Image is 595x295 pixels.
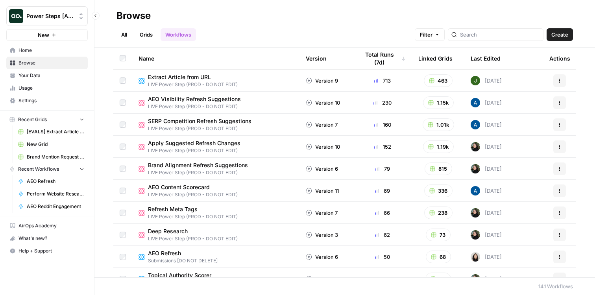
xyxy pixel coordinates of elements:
[15,188,88,200] a: Perform Website Research
[6,219,88,232] a: AirOps Academy
[139,139,293,154] a: Apply Suggested Refresh ChangesLIVE Power Step (PROD - DO NOT EDIT)
[420,31,432,39] span: Filter
[18,59,84,66] span: Browse
[471,274,502,284] div: [DATE]
[139,161,293,176] a: Brand Alignment Refresh SuggestionsLIVE Power Step (PROD - DO NOT EDIT)
[139,205,293,220] a: Refresh Meta TagsLIVE Power Step (PROD - DO NOT EDIT)
[306,209,338,217] div: Version 7
[27,190,84,197] span: Perform Website Research
[7,232,87,244] div: What's new?
[6,82,88,94] a: Usage
[139,249,293,264] a: AEO RefreshSubmissions [DO NOT DELETE]
[547,28,573,41] button: Create
[148,103,247,110] span: LIVE Power Step (PROD - DO NOT EDIT)
[139,227,293,242] a: Deep ResearchLIVE Power Step (PROD - DO NOT EDIT)
[15,138,88,151] a: New Grid
[306,143,340,151] div: Version 10
[18,72,84,79] span: Your Data
[148,271,231,279] span: Topical Authority Scorer
[471,142,502,151] div: [DATE]
[471,252,480,262] img: t5ef5oef8zpw1w4g2xghobes91mw
[306,187,339,195] div: Version 11
[471,76,502,85] div: [DATE]
[148,169,254,176] span: LIVE Power Step (PROD - DO NOT EDIT)
[27,203,84,210] span: AEO Reddit Engagement
[148,205,231,213] span: Refresh Meta Tags
[15,125,88,138] a: [EVALS] Extract Article from URL Grid
[18,247,84,254] span: Help + Support
[471,48,501,69] div: Last Edited
[471,98,502,107] div: [DATE]
[359,187,406,195] div: 69
[471,142,480,151] img: eoqc67reg7z2luvnwhy7wyvdqmsw
[27,153,84,160] span: Brand Mention Request Generator Grid
[6,44,88,57] a: Home
[38,31,49,39] span: New
[359,209,406,217] div: 66
[18,85,84,92] span: Usage
[6,57,88,69] a: Browse
[471,208,480,218] img: eoqc67reg7z2luvnwhy7wyvdqmsw
[148,147,247,154] span: LIVE Power Step (PROD - DO NOT EDIT)
[359,48,406,69] div: Total Runs (7d)
[18,222,84,229] span: AirOps Academy
[471,252,502,262] div: [DATE]
[359,231,406,239] div: 62
[359,99,406,107] div: 230
[425,273,451,285] button: 60
[6,245,88,257] button: Help + Support
[148,81,238,88] span: LIVE Power Step (PROD - DO NOT EDIT)
[359,77,406,85] div: 713
[27,178,84,185] span: AEO Refresh
[18,47,84,54] span: Home
[135,28,157,41] a: Grids
[426,229,451,241] button: 73
[471,98,480,107] img: he81ibor8lsei4p3qvg4ugbvimgp
[15,151,88,163] a: Brand Mention Request Generator Grid
[139,73,293,88] a: Extract Article from URLLIVE Power Step (PROD - DO NOT EDIT)
[116,28,132,41] a: All
[423,140,454,153] button: 1.19k
[148,125,258,132] span: LIVE Power Step (PROD - DO NOT EDIT)
[148,227,231,235] span: Deep Research
[6,163,88,175] button: Recent Workflows
[471,120,480,129] img: he81ibor8lsei4p3qvg4ugbvimgp
[139,271,293,286] a: Topical Authority ScorerLIVE Power Step (PROD - DO NOT EDIT)
[306,231,338,239] div: Version 3
[460,31,540,39] input: Search
[359,165,406,173] div: 79
[424,74,453,87] button: 463
[424,184,453,197] button: 336
[471,120,502,129] div: [DATE]
[471,208,502,218] div: [DATE]
[359,143,406,151] div: 152
[18,116,47,123] span: Recent Grids
[424,206,453,219] button: 238
[425,162,452,175] button: 815
[359,275,406,283] div: 23
[139,117,293,132] a: SERP Competition Refresh SuggestionsLIVE Power Step (PROD - DO NOT EDIT)
[6,69,88,82] a: Your Data
[9,9,23,23] img: Power Steps [Admin] Logo
[306,99,340,107] div: Version 10
[18,97,84,104] span: Settings
[471,164,480,173] img: eoqc67reg7z2luvnwhy7wyvdqmsw
[306,121,338,129] div: Version 7
[423,118,454,131] button: 1.01k
[148,117,251,125] span: SERP Competition Refresh Suggestions
[418,48,453,69] div: Linked Grids
[148,249,211,257] span: AEO Refresh
[538,282,573,290] div: 141 Workflows
[27,128,84,135] span: [EVALS] Extract Article from URL Grid
[471,76,480,85] img: 5v0yozua856dyxnw4lpcp45mgmzh
[26,12,74,20] span: Power Steps [Admin]
[148,191,238,198] span: LIVE Power Step (PROD - DO NOT EDIT)
[148,183,231,191] span: AEO Content Scorecard
[148,161,248,169] span: Brand Alignment Refresh Suggestions
[139,183,293,198] a: AEO Content ScorecardLIVE Power Step (PROD - DO NOT EDIT)
[471,164,502,173] div: [DATE]
[471,186,502,195] div: [DATE]
[139,48,293,69] div: Name
[148,95,241,103] span: AEO Visibility Refresh Suggestions
[359,121,406,129] div: 160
